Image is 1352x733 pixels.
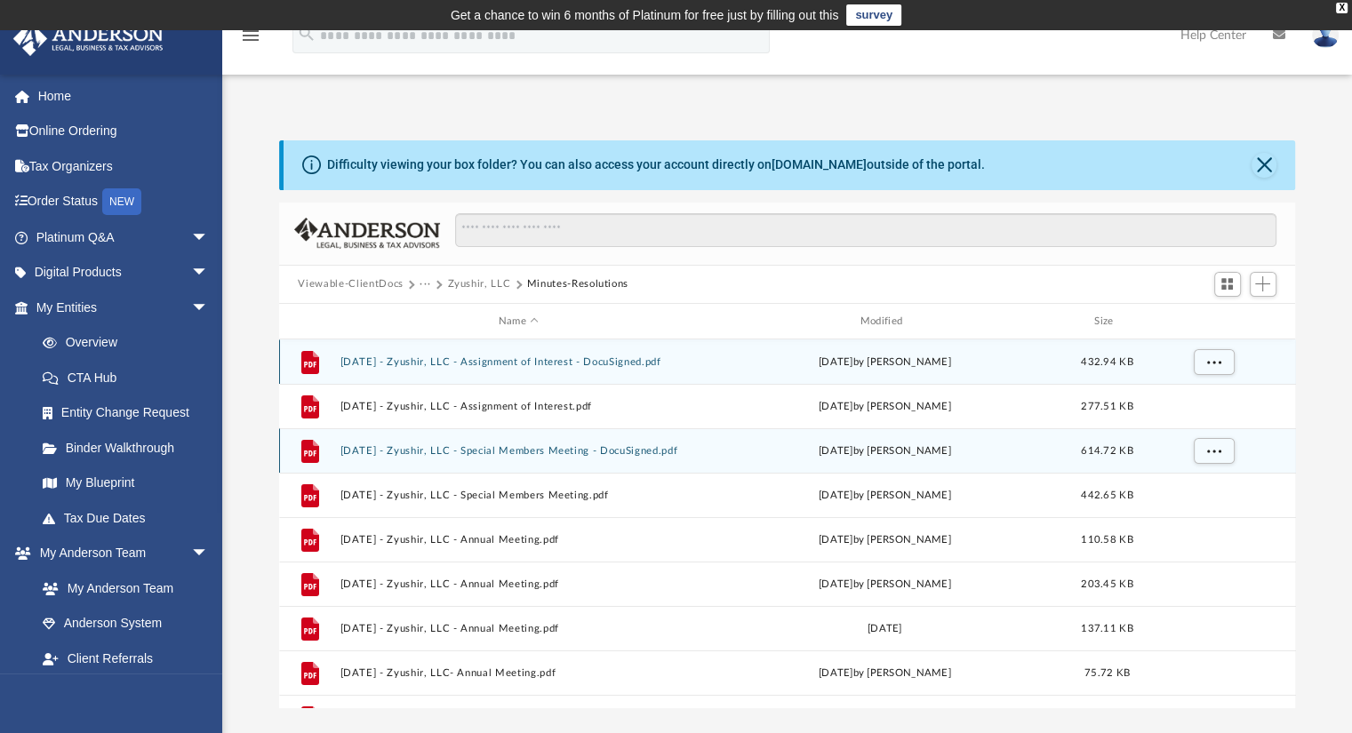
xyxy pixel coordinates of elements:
[25,430,236,466] a: Binder Walkthrough
[706,532,1064,548] div: [DATE] by [PERSON_NAME]
[706,621,1064,637] div: [DATE]
[327,155,985,174] div: Difficulty viewing your box folder? You can also access your account directly on outside of the p...
[1081,579,1132,589] span: 203.45 KB
[340,534,698,546] button: [DATE] - Zyushir, LLC - Annual Meeting.pdf
[25,606,227,641] a: Anderson System
[191,290,227,326] span: arrow_drop_down
[340,401,698,412] button: [DATE] - Zyushir, LLC - Assignment of Interest.pdf
[1312,22,1339,48] img: User Pic
[12,78,236,114] a: Home
[1071,314,1142,330] div: Size
[25,641,227,676] a: Client Referrals
[1081,624,1132,633] span: 137.11 KB
[447,276,510,292] button: Zyushir, LLC
[12,114,236,149] a: Online Ordering
[240,34,261,46] a: menu
[706,665,1064,681] div: [DATE] by [PERSON_NAME]
[706,399,1064,415] div: [DATE] by [PERSON_NAME]
[25,466,227,501] a: My Blueprint
[191,255,227,291] span: arrow_drop_down
[25,325,236,361] a: Overview
[25,570,218,606] a: My Anderson Team
[1081,490,1132,500] span: 442.65 KB
[706,577,1064,593] div: [DATE] by [PERSON_NAME]
[25,500,236,536] a: Tax Due Dates
[340,356,698,368] button: [DATE] - Zyushir, LLC - Assignment of Interest - DocuSigned.pdf
[297,24,316,44] i: search
[846,4,901,26] a: survey
[12,148,236,184] a: Tax Organizers
[340,623,698,634] button: [DATE] - Zyushir, LLC - Annual Meeting.pdf
[191,219,227,256] span: arrow_drop_down
[12,290,236,325] a: My Entitiesarrow_drop_down
[25,395,236,431] a: Entity Change Request
[240,25,261,46] i: menu
[1084,668,1129,678] span: 75.72 KB
[286,314,331,330] div: id
[1081,535,1132,545] span: 110.58 KB
[1336,3,1348,13] div: close
[527,276,628,292] button: Minutes-Resolutions
[455,213,1276,247] input: Search files and folders
[706,488,1064,504] div: [DATE] by [PERSON_NAME]
[340,578,698,590] button: [DATE] - Zyushir, LLC - Annual Meeting.pdf
[12,219,236,255] a: Platinum Q&Aarrow_drop_down
[102,188,141,215] div: NEW
[298,276,403,292] button: Viewable-ClientDocs
[706,443,1064,459] div: [DATE] by [PERSON_NAME]
[1081,402,1132,411] span: 277.51 KB
[420,276,431,292] button: ···
[12,255,236,291] a: Digital Productsarrow_drop_down
[279,339,1296,707] div: grid
[1214,272,1241,297] button: Switch to Grid View
[1252,153,1276,178] button: Close
[1193,438,1234,465] button: More options
[12,536,227,571] a: My Anderson Teamarrow_drop_down
[340,445,698,457] button: [DATE] - Zyushir, LLC - Special Members Meeting - DocuSigned.pdf
[772,157,867,171] a: [DOMAIN_NAME]
[705,314,1063,330] div: Modified
[451,4,839,26] div: Get a chance to win 6 months of Platinum for free just by filling out this
[1193,349,1234,376] button: More options
[12,184,236,220] a: Order StatusNEW
[1081,446,1132,456] span: 614.72 KB
[191,536,227,572] span: arrow_drop_down
[8,21,169,56] img: Anderson Advisors Platinum Portal
[706,355,1064,370] div: [DATE] by [PERSON_NAME]
[340,490,698,501] button: [DATE] - Zyushir, LLC - Special Members Meeting.pdf
[1081,357,1132,367] span: 432.94 KB
[1150,314,1275,330] div: id
[340,667,698,679] button: [DATE] - Zyushir, LLC- Annual Meeting.pdf
[25,360,236,395] a: CTA Hub
[1250,272,1276,297] button: Add
[339,314,697,330] div: Name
